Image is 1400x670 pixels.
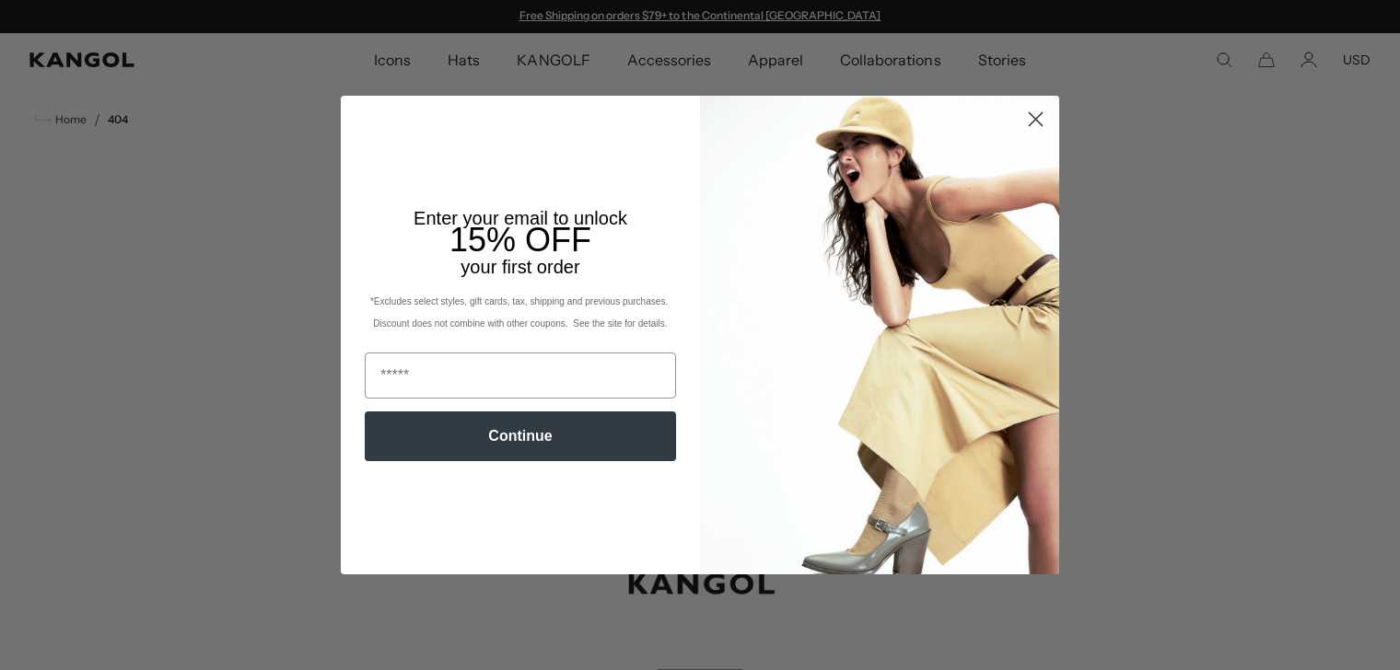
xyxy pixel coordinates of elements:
[449,221,591,259] span: 15% OFF
[370,296,671,329] span: *Excludes select styles, gift cards, tax, shipping and previous purchases. Discount does not comb...
[365,352,676,399] input: Email
[414,208,627,228] span: Enter your email to unlock
[700,96,1059,574] img: 93be19ad-e773-4382-80b9-c9d740c9197f.jpeg
[1020,103,1052,135] button: Close dialog
[365,411,676,461] button: Continue
[461,257,579,277] span: your first order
